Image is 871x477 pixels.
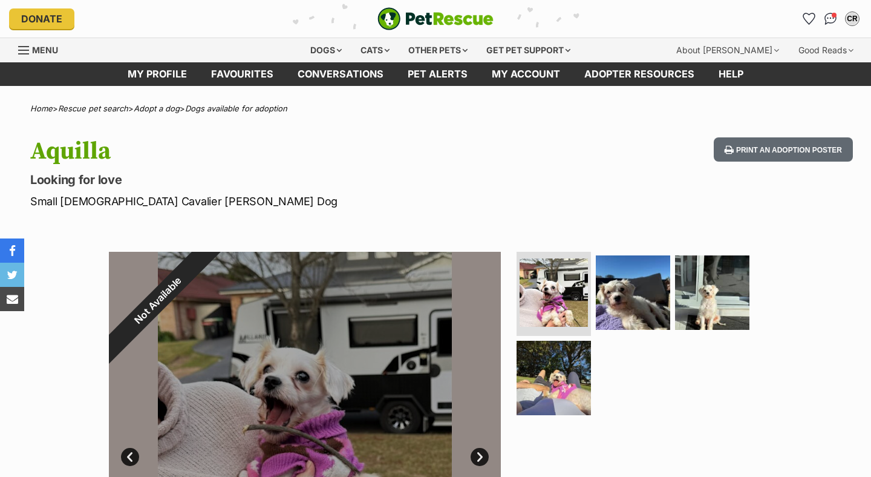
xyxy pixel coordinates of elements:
a: Prev [121,448,139,466]
a: Favourites [199,62,285,86]
a: My account [480,62,572,86]
img: logo-e224e6f780fb5917bec1dbf3a21bbac754714ae5b6737aabdf751b685950b380.svg [377,7,494,30]
a: Pet alerts [396,62,480,86]
img: Photo of Aquilla [517,341,591,415]
a: Favourites [799,9,818,28]
a: Conversations [821,9,840,28]
ul: Account quick links [799,9,862,28]
a: Home [30,104,53,113]
div: Good Reads [790,38,862,62]
a: Next [471,448,489,466]
div: Dogs [302,38,350,62]
button: My account [843,9,862,28]
div: CR [846,13,858,25]
span: Menu [32,45,58,55]
img: Photo of Aquilla [675,255,749,330]
button: Print an adoption poster [714,137,853,162]
a: Adopter resources [572,62,706,86]
a: Help [706,62,755,86]
img: Photo of Aquilla [520,258,588,327]
img: chat-41dd97257d64d25036548639549fe6c8038ab92f7586957e7f3b1b290dea8141.svg [824,13,837,25]
a: Donate [9,8,74,29]
a: Adopt a dog [134,104,180,113]
div: Cats [352,38,398,62]
div: Other pets [400,38,476,62]
div: About [PERSON_NAME] [668,38,788,62]
h1: Aquilla [30,137,531,165]
p: Looking for love [30,171,531,188]
p: Small [DEMOGRAPHIC_DATA] Cavalier [PERSON_NAME] Dog [30,193,531,209]
a: My profile [116,62,199,86]
img: Photo of Aquilla [596,255,670,330]
a: PetRescue [377,7,494,30]
a: Menu [18,38,67,60]
a: Dogs available for adoption [185,104,287,113]
div: Not Available [81,224,234,377]
a: conversations [285,62,396,86]
a: Rescue pet search [58,104,128,113]
div: Get pet support [478,38,579,62]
